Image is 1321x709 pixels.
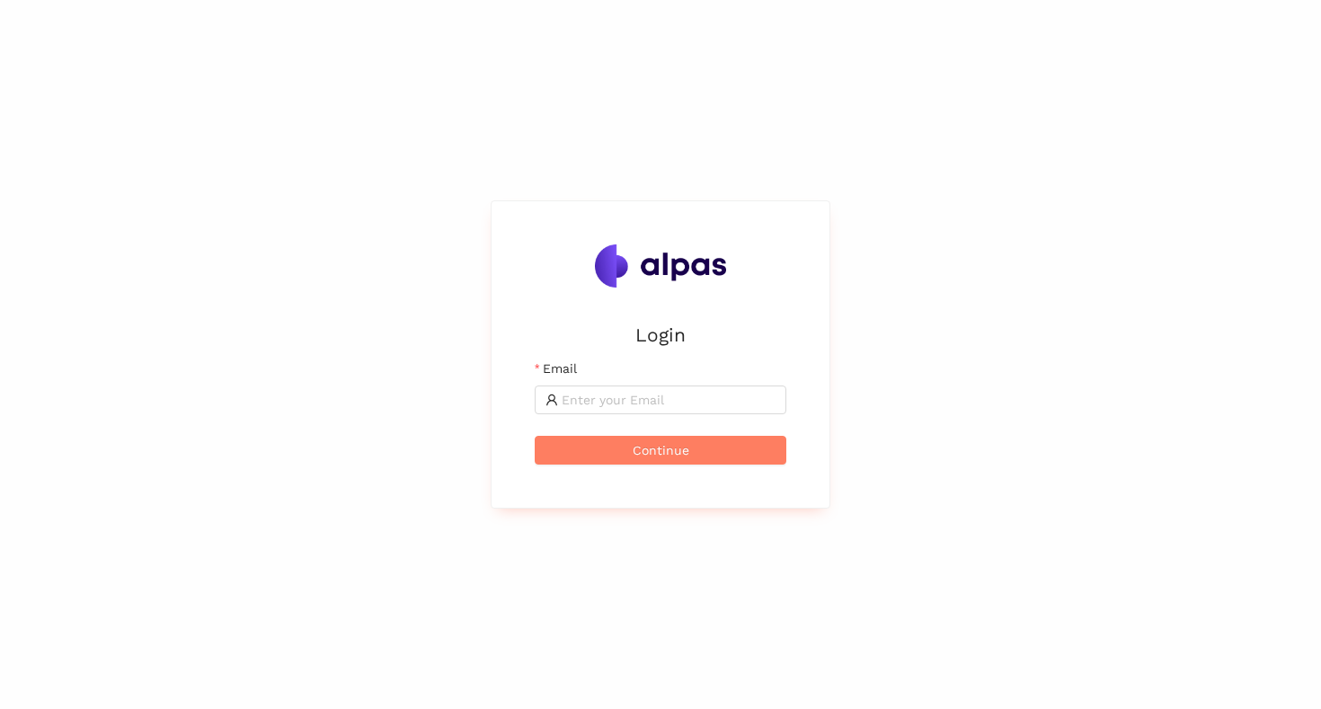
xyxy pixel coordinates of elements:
img: Alpas.ai Logo [595,244,726,288]
span: user [545,394,558,406]
button: Continue [535,436,786,465]
input: Email [562,390,776,410]
label: Email [535,359,577,378]
h2: Login [535,320,786,350]
span: Continue [633,440,689,460]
